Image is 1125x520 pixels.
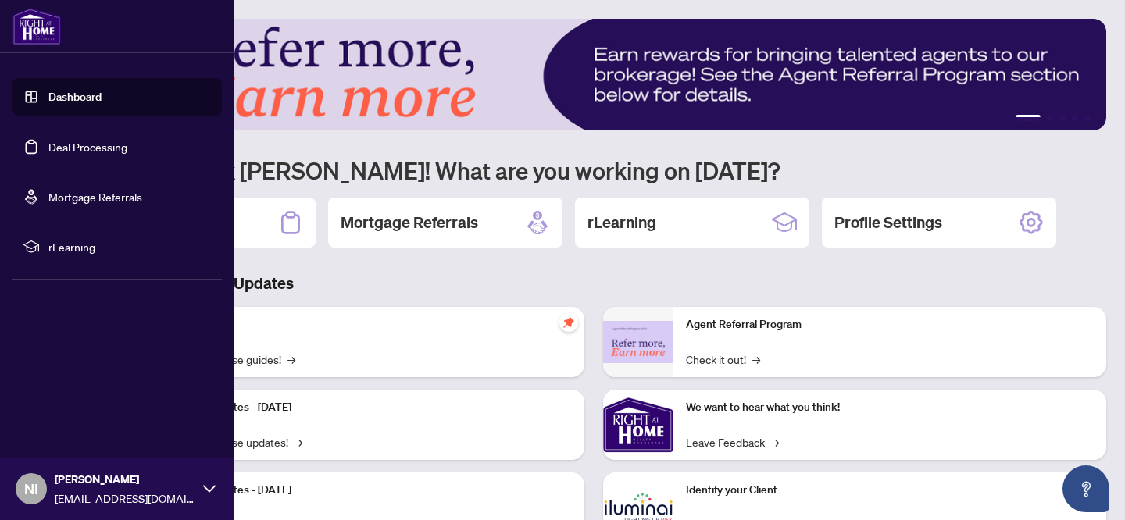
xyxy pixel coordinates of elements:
span: → [752,351,760,368]
button: 1 [1016,115,1041,121]
h1: Welcome back [PERSON_NAME]! What are you working on [DATE]? [81,155,1106,185]
h2: Profile Settings [834,212,942,233]
button: 5 [1084,115,1091,121]
img: Slide 0 [81,19,1106,130]
a: Dashboard [48,90,102,104]
span: → [287,351,295,368]
img: We want to hear what you think! [603,390,673,460]
h3: Brokerage & Industry Updates [81,272,1106,294]
p: Platform Updates - [DATE] [164,482,572,499]
button: 2 [1047,115,1053,121]
span: → [295,433,302,451]
span: NI [24,478,38,500]
a: Mortgage Referrals [48,190,142,204]
button: 3 [1059,115,1066,121]
p: Identify your Client [686,482,1094,499]
span: pushpin [559,313,578,332]
img: Agent Referral Program [603,321,673,364]
p: Agent Referral Program [686,316,1094,333]
h2: rLearning [587,212,656,233]
p: Platform Updates - [DATE] [164,399,572,416]
span: → [771,433,779,451]
p: We want to hear what you think! [686,399,1094,416]
span: rLearning [48,238,211,255]
a: Leave Feedback→ [686,433,779,451]
img: logo [12,8,61,45]
p: Self-Help [164,316,572,333]
button: Open asap [1062,465,1109,512]
a: Deal Processing [48,140,127,154]
h2: Mortgage Referrals [341,212,478,233]
button: 4 [1072,115,1078,121]
a: Check it out!→ [686,351,760,368]
span: [EMAIL_ADDRESS][DOMAIN_NAME] [55,490,195,507]
span: [PERSON_NAME] [55,471,195,488]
